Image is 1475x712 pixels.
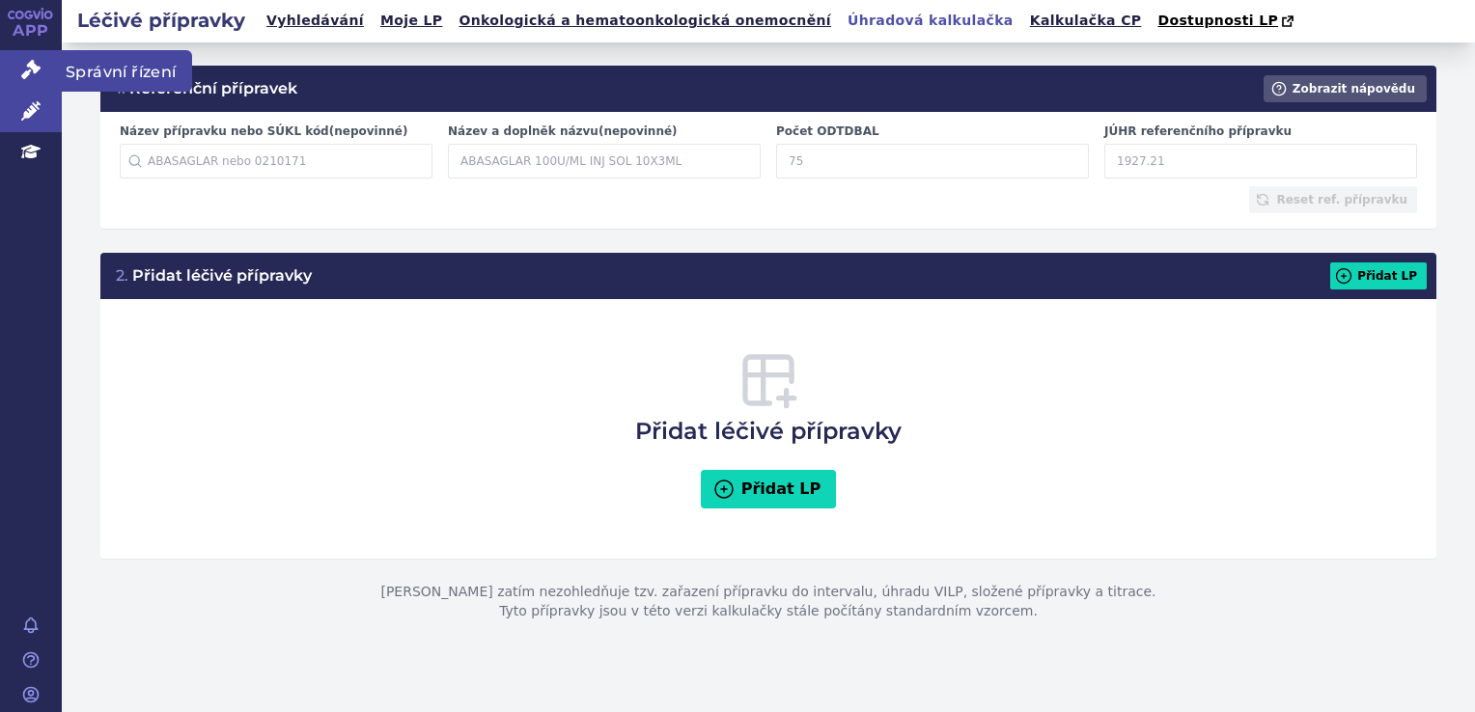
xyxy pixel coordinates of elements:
span: Dostupnosti LP [1157,13,1278,28]
a: Úhradová kalkulačka [842,8,1019,34]
input: ABASAGLAR 100U/ML INJ SOL 10X3ML [448,144,761,178]
label: JÚHR referenčního přípravku [1104,123,1417,140]
label: Název a doplněk názvu [448,123,761,140]
input: 1927.21 [1104,144,1417,178]
button: Zobrazit nápovědu [1264,75,1427,102]
label: Počet ODTDBAL [776,123,1089,140]
input: 75 [776,144,1089,178]
p: [PERSON_NAME] zatím nezohledňuje tzv. zařazení přípravku do intervalu, úhradu VILP, složené přípr... [100,560,1436,644]
h2: Léčivé přípravky [62,7,261,34]
a: Dostupnosti LP [1152,8,1303,35]
label: Název přípravku nebo SÚKL kód [120,123,432,140]
button: Přidat LP [701,470,837,508]
span: 2. [116,266,128,285]
a: Vyhledávání [261,8,370,34]
h3: Referenční přípravek [116,78,297,99]
span: (nepovinné) [598,124,678,138]
span: 1. [116,79,125,97]
button: Přidat LP [1330,262,1427,289]
span: (nepovinné) [329,124,408,138]
h3: Přidat léčivé přípravky [635,349,902,448]
a: Onkologická a hematoonkologická onemocnění [453,8,837,34]
input: ABASAGLAR nebo 0210171 [120,144,432,178]
h3: Přidat léčivé přípravky [116,265,312,287]
span: Správní řízení [62,50,192,91]
a: Kalkulačka CP [1024,8,1148,34]
a: Moje LP [375,8,448,34]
